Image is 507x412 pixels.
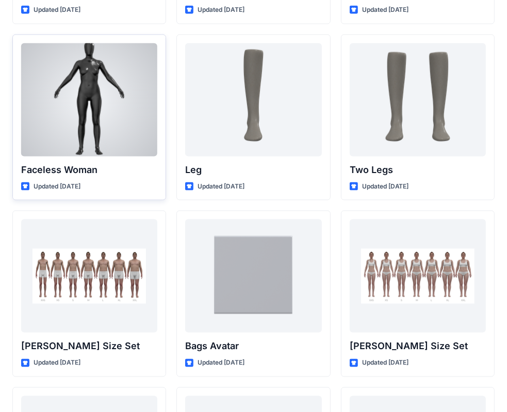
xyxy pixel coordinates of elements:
[21,339,157,353] p: [PERSON_NAME] Size Set
[198,181,244,192] p: Updated [DATE]
[34,5,80,15] p: Updated [DATE]
[34,357,80,368] p: Updated [DATE]
[185,43,321,157] a: Leg
[350,339,486,353] p: [PERSON_NAME] Size Set
[185,339,321,353] p: Bags Avatar
[185,163,321,177] p: Leg
[198,357,244,368] p: Updated [DATE]
[362,5,409,15] p: Updated [DATE]
[362,357,409,368] p: Updated [DATE]
[350,163,486,177] p: Two Legs
[34,181,80,192] p: Updated [DATE]
[350,219,486,333] a: Olivia Size Set
[362,181,409,192] p: Updated [DATE]
[185,219,321,333] a: Bags Avatar
[21,163,157,177] p: Faceless Woman
[21,43,157,157] a: Faceless Woman
[198,5,244,15] p: Updated [DATE]
[21,219,157,333] a: Oliver Size Set
[350,43,486,157] a: Two Legs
